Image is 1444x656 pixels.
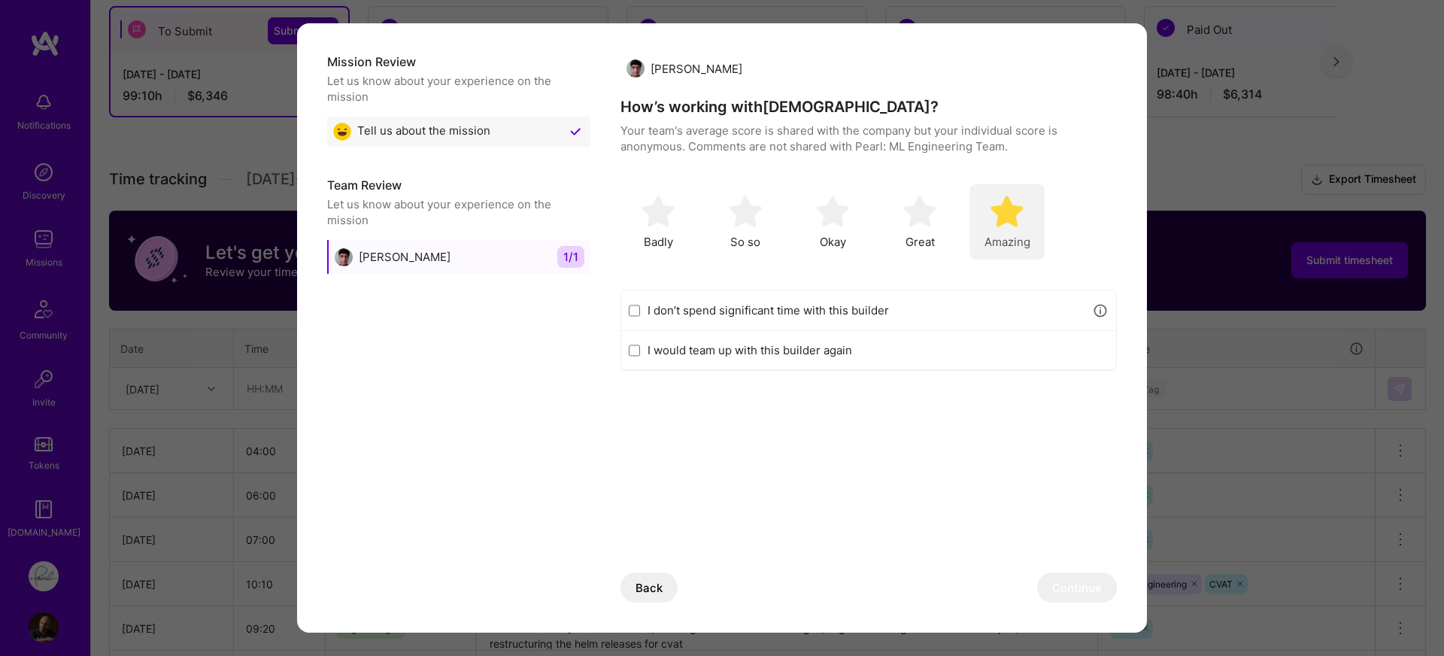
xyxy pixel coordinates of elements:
[626,59,742,77] div: [PERSON_NAME]
[906,234,935,250] span: Great
[566,123,584,141] img: Checkmark
[357,123,490,141] span: Tell us about the mission
[1037,572,1117,603] button: Continue
[557,246,584,268] span: 1 / 1
[333,123,351,141] img: Great emoji
[620,123,1117,154] p: Your team's average score is shared with the company but your individual score is anonymous. Comm...
[648,342,1109,358] label: I would team up with this builder again
[327,196,590,228] div: Let us know about your experience on the mission
[335,248,450,266] div: [PERSON_NAME]
[903,195,936,228] img: soso
[620,572,678,603] button: Back
[816,195,849,228] img: soso
[730,234,760,250] span: So so
[1092,302,1109,320] i: icon Info
[990,195,1024,228] img: soso
[642,195,675,228] img: soso
[648,302,1085,318] label: I don’t spend significant time with this builder
[297,23,1147,633] div: modal
[729,195,762,228] img: soso
[644,234,673,250] span: Badly
[984,234,1030,250] span: Amazing
[820,234,846,250] span: Okay
[327,53,590,70] h5: Mission Review
[327,177,590,193] h5: Team Review
[620,97,1117,117] h4: How’s working with [DEMOGRAPHIC_DATA] ?
[327,73,590,105] div: Let us know about your experience on the mission
[626,59,645,77] img: Christian De Martino
[335,248,353,266] img: Christian De Martino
